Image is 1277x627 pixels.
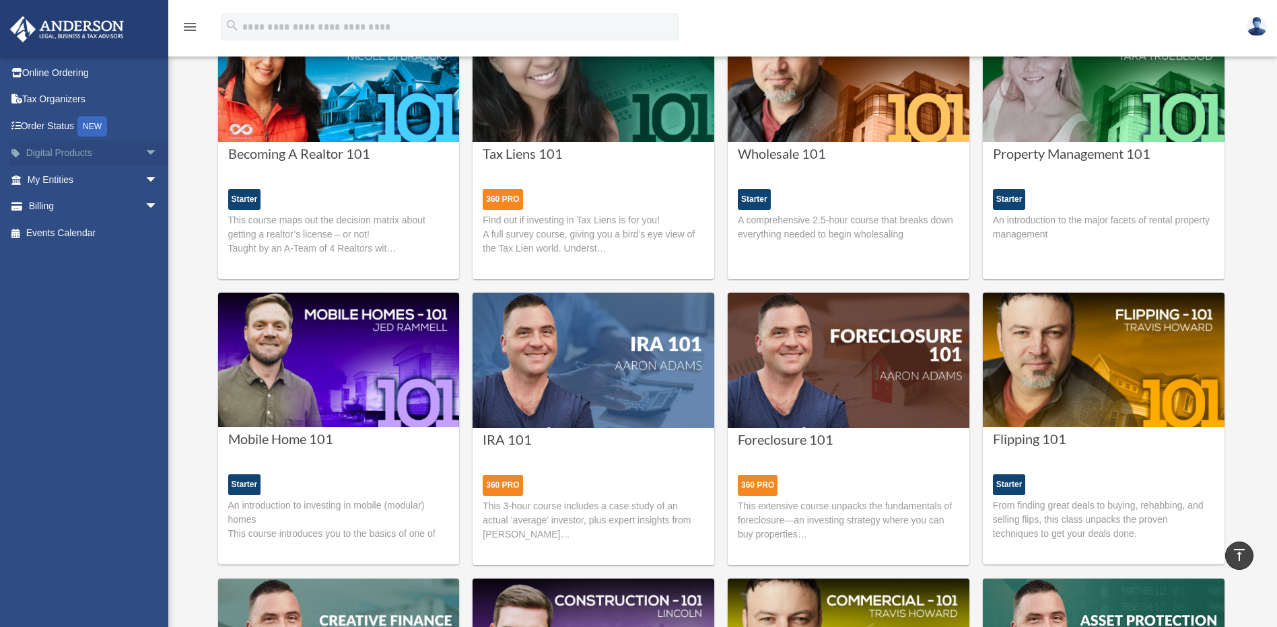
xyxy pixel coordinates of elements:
[145,140,172,168] span: arrow_drop_down
[1225,542,1253,570] a: vertical_align_top
[145,166,172,194] span: arrow_drop_down
[738,499,959,542] p: This extensive course unpacks the fundamentals of foreclosure—an investing strategy where you can...
[228,431,450,464] a: Mobile Home 101
[738,145,959,179] a: Wholesale 101
[993,499,1214,541] p: From finding great deals to buying, rehabbing, and selling flips, this class unpacks the proven t...
[738,189,771,210] div: Starter
[182,19,198,35] i: menu
[9,112,178,140] a: Order StatusNEW
[145,193,172,221] span: arrow_drop_down
[228,242,450,256] p: Taught by an A-Team of 4 Realtors wit…
[993,213,1214,242] p: An introduction to the major facets of rental property management
[77,116,107,137] div: NEW
[983,7,1224,142] img: Property Management 101 with Tara Trueblood
[993,474,1026,495] div: Starter
[738,213,959,242] p: A comprehensive 2.5-hour course that breaks down everything needed to begin wholesaling
[228,213,450,242] p: This course maps out the decision matrix about getting a realtor’s license – or not!
[218,293,460,428] img: Mobile Homes 101
[738,475,778,496] div: 360 PRO
[228,189,261,210] div: Starter
[483,499,704,542] p: This 3-hour course includes a case study of an actual ‘average’ investor, plus expert insights fr...
[9,86,178,113] a: Tax Organizers
[993,474,1214,544] div: <…
[9,140,178,167] a: Digital Productsarrow_drop_down
[9,59,178,86] a: Online Ordering
[228,499,450,527] p: An introduction to investing in mobile (modular) homes
[182,24,198,35] a: menu
[9,193,178,220] a: Billingarrow_drop_down
[9,166,178,193] a: My Entitiesarrow_drop_down
[993,189,1026,210] div: Starter
[483,475,522,496] div: 360 PRO
[483,145,704,179] a: Tax Liens 101
[483,213,704,227] p: Find out if investing in Tax Liens is for you!
[738,431,959,465] a: Foreclosure 101
[1247,17,1267,36] img: User Pic
[993,145,1214,179] a: Property Management 101
[9,219,178,246] a: Events Calendar
[228,474,261,495] div: Starter
[228,527,450,555] p: This course introduces you to the basics of one of the most dynamic, attrac…
[1231,547,1247,563] i: vertical_align_top
[483,431,704,465] a: IRA 101
[6,16,128,42] img: Anderson Advisors Platinum Portal
[225,18,240,33] i: search
[728,7,969,142] img: Wholesale 101 with Travis Howard
[483,189,522,210] div: 360 PRO
[483,227,704,256] p: A full survey course, giving you a bird’s eye view of the Tax Lien world. Underst…
[228,145,450,179] a: Becoming A Realtor 101
[993,431,1214,464] a: Flipping 101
